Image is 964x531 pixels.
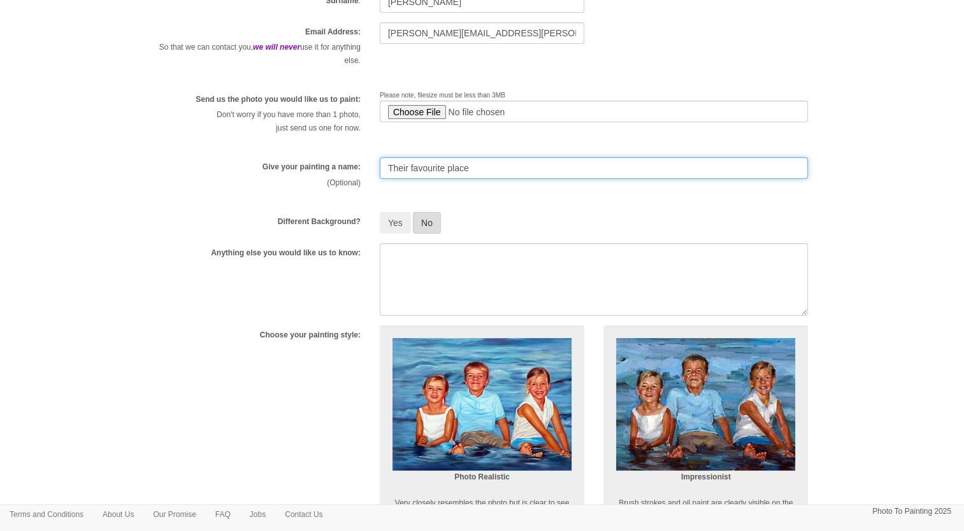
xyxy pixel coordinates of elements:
a: About Us [93,505,143,524]
button: No [413,212,441,234]
label: Choose your painting style: [260,330,361,341]
p: Don't worry if you have more than 1 photo, just send us one for now. [156,108,361,135]
button: Yes [380,212,411,234]
p: Photo Realistic [392,471,572,484]
label: Different Background? [278,216,361,227]
img: Impressionist [616,338,795,471]
a: Contact Us [275,505,332,524]
em: we will never [253,43,300,52]
a: Our Promise [143,505,205,524]
a: Jobs [240,505,275,524]
label: Give your painting a name: [263,162,361,173]
p: Photo To Painting 2025 [872,505,951,518]
p: Impressionist [616,471,795,484]
label: Email Address: [305,27,361,38]
p: (Optional) [156,176,361,190]
p: So that we can contact you, use it for anything else. [156,41,361,67]
p: Brush strokes and oil paint are clearly visible on the canvas. Details are not so clear. [616,497,795,523]
p: Very closely resembles the photo but is clear to see it is a painting. Details clearly visible. [392,497,572,523]
a: FAQ [206,505,240,524]
label: Anything else you would like us to know: [211,248,361,258]
img: Realism [392,338,572,471]
span: Please note, filesize must be less than 3MB [380,92,505,99]
label: Send us the photo you would like us to paint: [196,94,361,105]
